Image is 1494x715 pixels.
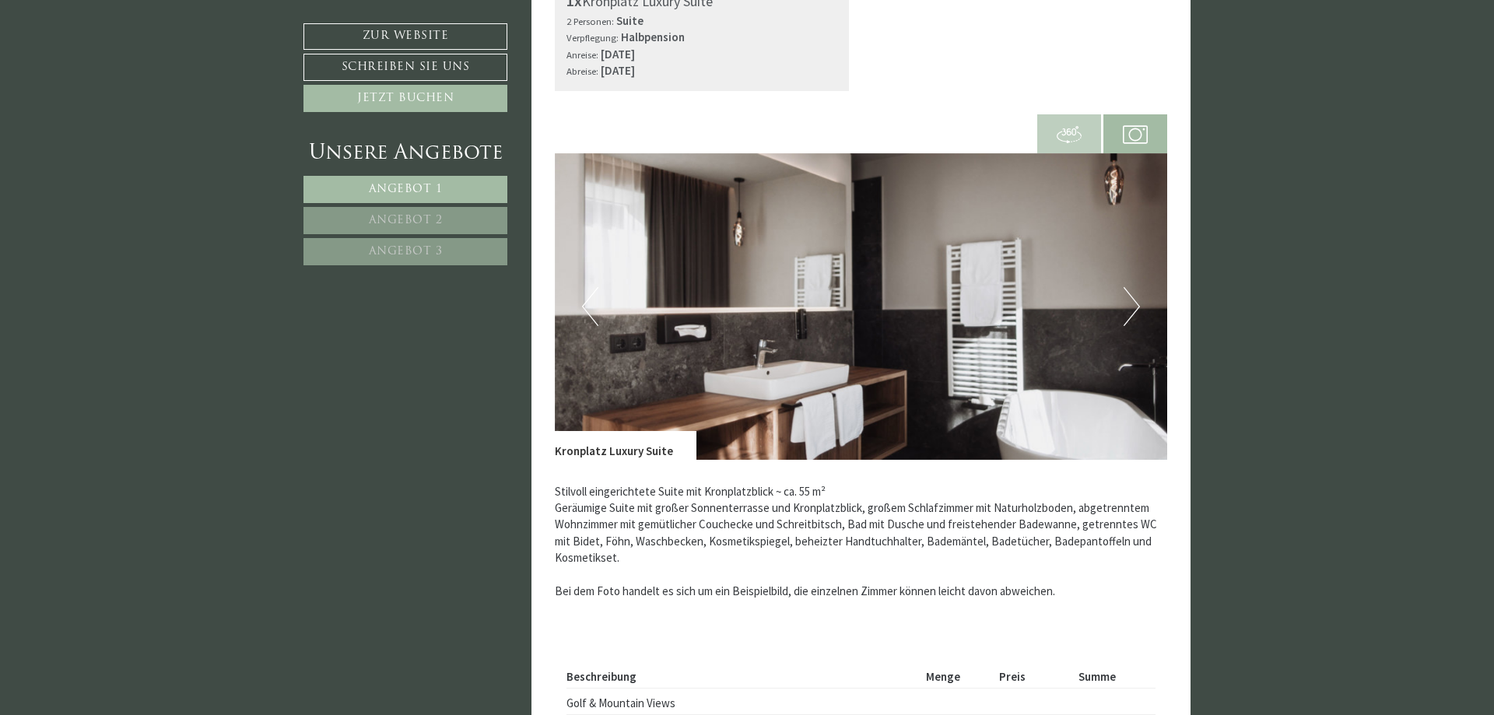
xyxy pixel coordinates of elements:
[23,44,222,56] div: Montis – Active Nature Spa
[566,65,598,77] small: Abreise:
[920,665,993,688] th: Menge
[555,153,1168,460] img: image
[566,31,619,44] small: Verpflegung:
[369,184,443,195] span: Angebot 1
[1123,122,1148,147] img: camera.svg
[582,287,598,326] button: Previous
[566,48,598,61] small: Anreise:
[303,139,507,168] div: Unsere Angebote
[601,47,635,61] b: [DATE]
[303,23,507,50] a: Zur Website
[1124,287,1140,326] button: Next
[621,30,685,44] b: Halbpension
[303,54,507,81] a: Schreiben Sie uns
[616,13,644,28] b: Suite
[1057,122,1082,147] img: 360-grad.svg
[566,15,614,27] small: 2 Personen:
[566,689,921,715] td: Golf & Mountain Views
[369,215,443,226] span: Angebot 2
[23,72,222,82] small: 10:40
[555,431,696,459] div: Kronplatz Luxury Suite
[555,483,1168,600] p: Stilvoll eingerichtete Suite mit Kronplatzblick ~ ca. 55 m² Geräumige Suite mit großer Sonnenterr...
[369,246,443,258] span: Angebot 3
[601,63,635,78] b: [DATE]
[993,665,1072,688] th: Preis
[566,665,921,688] th: Beschreibung
[12,41,230,86] div: Guten Tag, wie können wir Ihnen helfen?
[512,410,613,437] button: Senden
[303,85,507,112] a: Jetzt buchen
[1073,665,1156,688] th: Summe
[275,12,338,37] div: Montag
